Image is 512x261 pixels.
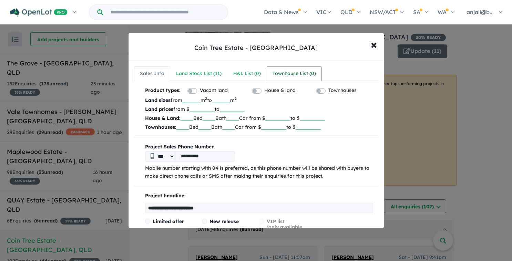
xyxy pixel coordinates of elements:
input: Try estate name, suburb, builder or developer [104,5,226,20]
sup: 2 [235,96,237,101]
p: Bed Bath Car from $ to $ [145,114,373,123]
div: Townhouse List ( 0 ) [273,70,316,78]
p: Project headline: [145,192,373,200]
div: Coin Tree Estate - [GEOGRAPHIC_DATA] [194,43,318,52]
p: from $ to [145,105,373,114]
p: Mobile number starting with 04 is preferred, as this phone number will be shared with buyers to m... [145,164,373,181]
span: New release [209,218,239,225]
b: Land prices [145,106,173,112]
div: Land Stock List ( 11 ) [176,70,222,78]
p: Bed Bath Car from $ to $ [145,123,373,132]
label: House & land [264,86,296,95]
div: Sales Info [140,70,164,78]
span: anjali@b... [467,9,494,15]
label: Townhouses [328,86,357,95]
div: H&L List ( 0 ) [233,70,261,78]
p: from m to m [145,96,373,105]
b: Project Sales Phone Number [145,143,373,151]
b: House & Land: [145,115,181,121]
img: Openlot PRO Logo White [10,8,68,17]
sup: 2 [205,96,207,101]
img: Phone icon [151,153,154,159]
b: Product types: [145,86,181,96]
span: × [371,37,377,52]
span: Limited offer [153,218,184,225]
label: Vacant land [200,86,228,95]
b: Townhouses: [145,124,176,130]
b: Land sizes [145,97,171,103]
